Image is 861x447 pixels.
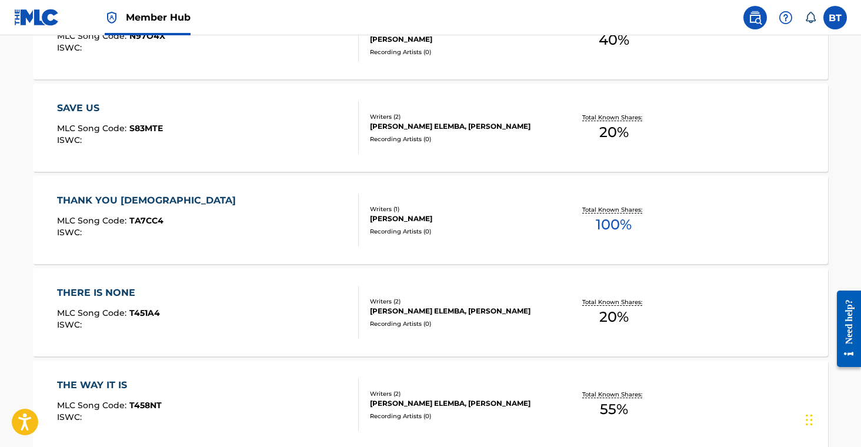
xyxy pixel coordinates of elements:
div: Help [774,6,797,29]
div: THERE IS NONE [57,286,160,300]
div: [PERSON_NAME] [370,214,548,224]
span: ISWC : [57,42,85,53]
div: [PERSON_NAME] ELEMBA, [PERSON_NAME] [370,306,548,316]
span: 20 % [599,306,629,328]
span: 40 % [599,29,629,51]
span: 55 % [600,399,628,420]
span: ISWC : [57,412,85,422]
span: Member Hub [126,11,191,24]
div: Recording Artists ( 0 ) [370,227,548,236]
span: MLC Song Code : [57,400,129,411]
span: 20 % [599,122,629,143]
div: Recording Artists ( 0 ) [370,319,548,328]
div: Notifications [805,12,816,24]
div: Drag [806,402,813,438]
div: [PERSON_NAME] ELEMBA, [PERSON_NAME] [370,121,548,132]
div: Recording Artists ( 0 ) [370,135,548,144]
span: MLC Song Code : [57,308,129,318]
img: help [779,11,793,25]
img: search [748,11,762,25]
img: MLC Logo [14,9,59,26]
div: Writers ( 2 ) [370,389,548,398]
div: Writers ( 2 ) [370,297,548,306]
div: SAVE US [57,101,163,115]
div: THANK YOU [DEMOGRAPHIC_DATA] [57,194,242,208]
iframe: Chat Widget [802,391,861,447]
a: THANK YOU [DEMOGRAPHIC_DATA]MLC Song Code:TA7CC4ISWC:Writers (1)[PERSON_NAME]Recording Artists (0... [33,176,828,264]
p: Total Known Shares: [582,298,645,306]
span: N97O4X [129,31,165,41]
span: T451A4 [129,308,160,318]
div: Recording Artists ( 0 ) [370,48,548,56]
span: MLC Song Code : [57,31,129,41]
span: 100 % [596,214,632,235]
p: Total Known Shares: [582,113,645,122]
div: THE WAY IT IS [57,378,162,392]
span: MLC Song Code : [57,123,129,134]
a: SAVE USMLC Song Code:S83MTEISWC:Writers (2)[PERSON_NAME] ELEMBA, [PERSON_NAME]Recording Artists (... [33,84,828,172]
div: Writers ( 2 ) [370,112,548,121]
iframe: Resource Center [828,282,861,376]
span: ISWC : [57,319,85,330]
span: TA7CC4 [129,215,163,226]
a: Public Search [743,6,767,29]
p: Total Known Shares: [582,205,645,214]
span: ISWC : [57,135,85,145]
div: Writers ( 1 ) [370,205,548,214]
span: ISWC : [57,227,85,238]
div: Recording Artists ( 0 ) [370,412,548,421]
span: S83MTE [129,123,163,134]
span: T458NT [129,400,162,411]
img: Top Rightsholder [105,11,119,25]
a: THERE IS NONEMLC Song Code:T451A4ISWC:Writers (2)[PERSON_NAME] ELEMBA, [PERSON_NAME]Recording Art... [33,268,828,356]
div: User Menu [823,6,847,29]
span: MLC Song Code : [57,215,129,226]
div: [PERSON_NAME] ELEMBA, [PERSON_NAME] [370,398,548,409]
p: Total Known Shares: [582,390,645,399]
